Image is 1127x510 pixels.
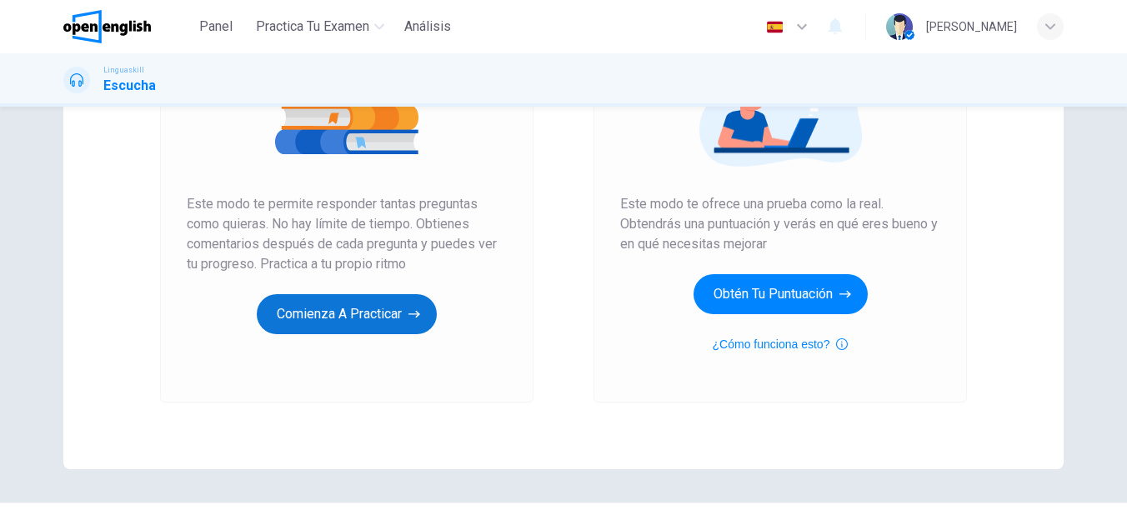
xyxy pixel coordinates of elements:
[63,10,189,43] a: OpenEnglish logo
[713,334,849,354] button: ¿Cómo funciona esto?
[620,194,940,254] span: Este modo te ofrece una prueba como la real. Obtendrás una puntuación y verás en qué eres bueno y...
[404,17,451,37] span: Análisis
[103,76,156,96] h1: Escucha
[764,21,785,33] img: es
[398,12,458,42] button: Análisis
[694,274,868,314] button: Obtén tu puntuación
[257,294,437,334] button: Comienza a practicar
[189,12,243,42] button: Panel
[886,13,913,40] img: Profile picture
[187,194,507,274] span: Este modo te permite responder tantas preguntas como quieras. No hay límite de tiempo. Obtienes c...
[103,64,144,76] span: Linguaskill
[63,10,151,43] img: OpenEnglish logo
[926,17,1017,37] div: [PERSON_NAME]
[199,17,233,37] span: Panel
[256,17,369,37] span: Practica tu examen
[249,12,391,42] button: Practica tu examen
